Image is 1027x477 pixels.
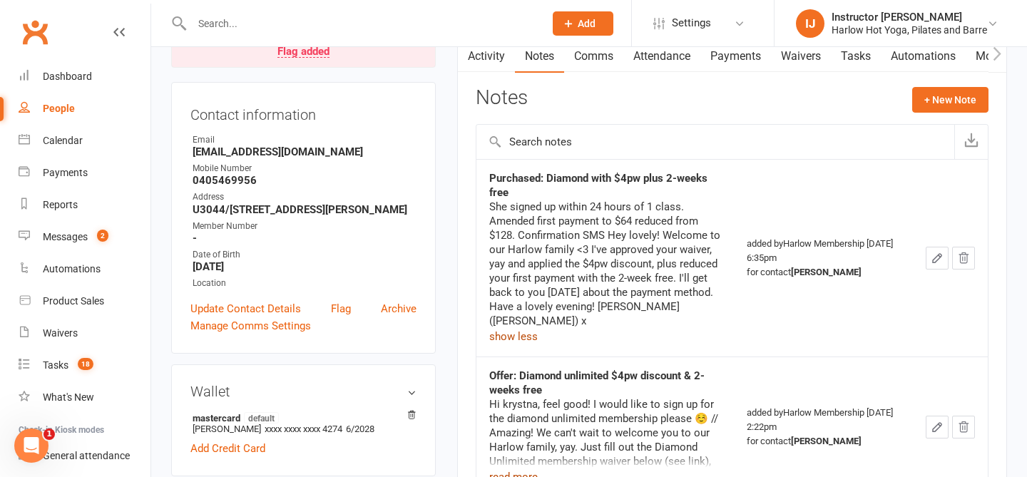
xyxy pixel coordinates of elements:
[791,436,862,446] strong: [PERSON_NAME]
[912,87,988,113] button: + New Note
[796,9,824,38] div: IJ
[331,300,351,317] a: Flag
[193,248,417,262] div: Date of Birth
[14,429,48,463] iframe: Intercom live chat
[578,18,596,29] span: Add
[43,71,92,82] div: Dashboard
[43,167,88,178] div: Payments
[672,7,711,39] span: Settings
[190,384,417,399] h3: Wallet
[771,40,831,73] a: Waivers
[190,410,417,436] li: [PERSON_NAME]
[188,14,534,34] input: Search...
[43,391,94,403] div: What's New
[19,189,150,221] a: Reports
[19,317,150,349] a: Waivers
[193,412,409,424] strong: mastercard
[476,125,954,159] input: Search notes
[193,190,417,204] div: Address
[244,412,279,424] span: default
[43,103,75,114] div: People
[19,285,150,317] a: Product Sales
[97,230,108,242] span: 2
[193,220,417,233] div: Member Number
[193,277,417,290] div: Location
[747,237,900,279] div: added by Harlow Membership [DATE] 6:35pm
[78,358,93,370] span: 18
[277,46,329,58] div: Flag added
[43,135,83,146] div: Calendar
[19,157,150,189] a: Payments
[553,11,613,36] button: Add
[190,440,265,457] a: Add Credit Card
[489,369,705,396] strong: Offer: Diamond unlimited $4pw discount & 2-weeks free
[747,265,900,279] div: for contact
[193,174,417,187] strong: 0405469956
[193,145,417,158] strong: [EMAIL_ADDRESS][DOMAIN_NAME]
[190,300,301,317] a: Update Contact Details
[43,295,104,307] div: Product Sales
[193,133,417,147] div: Email
[193,203,417,216] strong: U3044/[STREET_ADDRESS][PERSON_NAME]
[881,40,966,73] a: Automations
[700,40,771,73] a: Payments
[747,406,900,448] div: added by Harlow Membership [DATE] 2:22pm
[19,125,150,157] a: Calendar
[19,349,150,381] a: Tasks 18
[19,253,150,285] a: Automations
[43,359,68,371] div: Tasks
[19,440,150,472] a: General attendance kiosk mode
[43,450,130,461] div: General attendance
[832,11,987,24] div: Instructor [PERSON_NAME]
[489,172,707,199] strong: Purchased: Diamond with $4pw plus 2-weeks free
[381,300,417,317] a: Archive
[564,40,623,73] a: Comms
[193,162,417,175] div: Mobile Number
[346,424,374,434] span: 6/2028
[43,231,88,242] div: Messages
[193,232,417,245] strong: -
[458,40,515,73] a: Activity
[19,93,150,125] a: People
[747,434,900,448] div: for contact
[190,101,417,123] h3: Contact information
[489,200,721,328] div: She signed up within 24 hours of 1 class. Amended first payment to $64 reduced from $128. Confirm...
[43,263,101,275] div: Automations
[43,199,78,210] div: Reports
[17,14,53,50] a: Clubworx
[832,24,987,36] div: Harlow Hot Yoga, Pilates and Barre
[19,61,150,93] a: Dashboard
[43,327,78,339] div: Waivers
[265,424,342,434] span: xxxx xxxx xxxx 4274
[515,40,564,73] a: Notes
[831,40,881,73] a: Tasks
[44,429,55,440] span: 1
[489,328,538,345] button: show less
[791,267,862,277] strong: [PERSON_NAME]
[476,87,528,113] h3: Notes
[19,221,150,253] a: Messages 2
[193,260,417,273] strong: [DATE]
[19,381,150,414] a: What's New
[190,317,311,334] a: Manage Comms Settings
[623,40,700,73] a: Attendance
